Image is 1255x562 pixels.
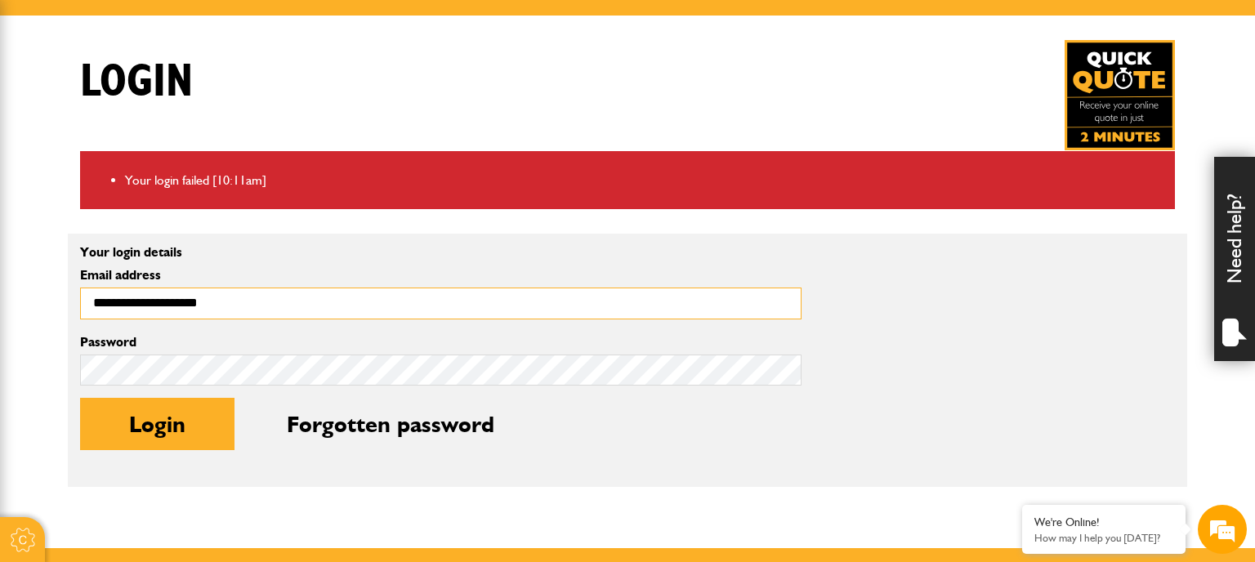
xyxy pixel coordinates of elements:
[238,398,543,450] button: Forgotten password
[125,170,1163,191] li: Your login failed [10:11am]
[1214,157,1255,361] div: Need help?
[1034,532,1173,544] p: How may I help you today?
[80,336,802,349] label: Password
[1065,40,1175,150] a: Get your insurance quote in just 2-minutes
[80,398,234,450] button: Login
[80,246,802,259] p: Your login details
[1034,515,1173,529] div: We're Online!
[1065,40,1175,150] img: Quick Quote
[80,55,193,109] h1: Login
[80,269,802,282] label: Email address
